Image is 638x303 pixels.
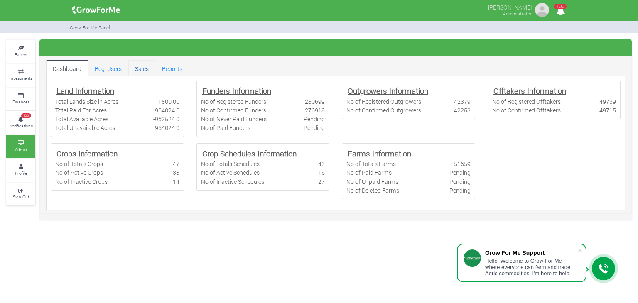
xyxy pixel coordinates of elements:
div: No of Paid Farms [346,168,392,177]
p: [PERSON_NAME] [488,2,532,12]
div: Grow For Me Support [485,249,577,256]
a: Sales [128,60,155,76]
a: Farms [6,40,35,63]
small: Admin [15,147,27,152]
b: Outgrowers Information [348,86,428,96]
div: Pending [449,168,471,177]
div: -962524.0 [153,115,179,123]
div: Pending [304,123,325,132]
a: 100 [552,8,569,16]
div: 43 [318,159,325,168]
small: Notifications [9,123,33,129]
div: 964024.0 [155,106,179,115]
div: No of Deleted Farms [346,186,399,195]
small: Farms [15,51,27,57]
div: 276918 [305,106,325,115]
b: Funders Information [202,86,271,96]
a: Finances [6,88,35,110]
div: 49715 [599,106,616,115]
span: 100 [21,113,31,118]
span: 100 [554,4,567,9]
div: No of Active Crops [55,168,103,177]
div: 42253 [454,106,471,115]
div: Pending [304,115,325,123]
b: Farms Information [348,148,411,159]
div: Pending [449,186,471,195]
div: 27 [318,177,325,186]
div: No of Never Paid Funders [201,115,267,123]
b: Crop Schedules Information [202,148,297,159]
div: Total Available Acres [55,115,108,123]
b: Crops Information [56,148,118,159]
div: No of Totals Crops [55,159,103,168]
div: No of Totals Farms [346,159,396,168]
div: No of Registered Funders [201,97,266,106]
b: Land Information [56,86,114,96]
img: growforme image [69,2,123,18]
div: No of Inactive Schedules [201,177,264,186]
div: 42379 [454,97,471,106]
div: No of Confirmed Outgrowers [346,106,421,115]
a: Sign Out [6,183,35,205]
b: Offtakers Information [493,86,566,96]
div: 1500.00 [158,97,179,106]
a: Profile [6,159,35,181]
div: 49739 [599,97,616,106]
small: Profile [15,170,27,176]
a: Investments [6,64,35,86]
small: Sign Out [13,194,29,200]
a: Reg. Users [88,60,128,76]
div: No of Confirmed Funders [201,106,266,115]
small: Grow For Me Panel [70,24,110,31]
div: No of Active Schedules [201,168,260,177]
div: No of Unpaid Farms [346,177,398,186]
div: 33 [173,168,179,177]
div: No of Registered Offtakers [492,97,561,106]
a: Admin [6,135,35,158]
a: Reports [155,60,189,76]
img: growforme image [534,2,550,18]
small: Administrator [503,10,532,17]
div: 51659 [454,159,471,168]
div: Hello! Welcome to Grow For Me where everyone can farm and trade Agric commodities. I'm here to help. [485,258,577,276]
div: Pending [449,177,471,186]
div: 964024.0 [155,123,179,132]
div: 47 [173,159,179,168]
small: Investments [10,75,32,81]
div: No of Confirmed Offtakers [492,106,561,115]
a: 100 Notifications [6,111,35,134]
div: Total Paid For Acres [55,106,107,115]
div: 16 [318,168,325,177]
small: Finances [12,99,29,105]
a: Dashboard [46,60,88,76]
div: No of Registered Outgrowers [346,97,421,106]
div: No of Inactive Crops [55,177,108,186]
div: Total Unavailable Acres [55,123,115,132]
div: No of Totals Schedules [201,159,260,168]
div: No of Paid Funders [201,123,250,132]
i: Notifications [552,2,569,20]
div: 14 [173,177,179,186]
div: 280699 [305,97,325,106]
div: Total Lands Size in Acres [55,97,118,106]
